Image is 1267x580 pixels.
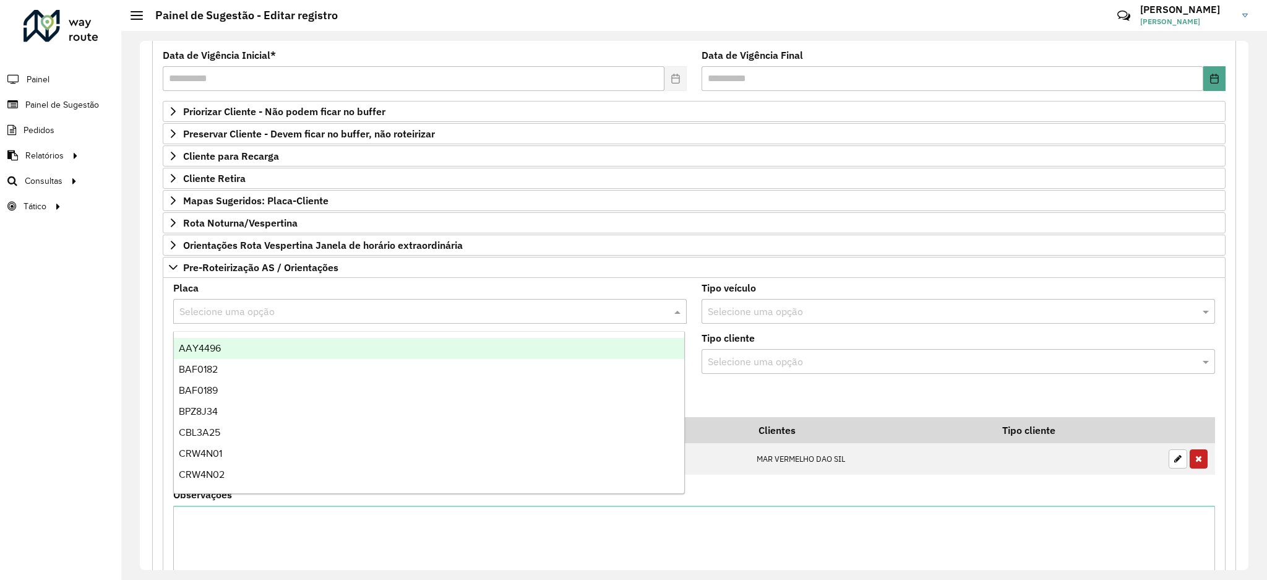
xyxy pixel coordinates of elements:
span: CRW4N01 [179,448,222,459]
span: Cliente Retira [183,173,246,183]
ng-dropdown-panel: Options list [173,331,685,494]
span: Painel [27,73,49,86]
th: Tipo cliente [994,417,1162,443]
a: Contato Rápido [1110,2,1137,29]
span: Consultas [25,175,62,188]
a: Preservar Cliente - Devem ficar no buffer, não roteirizar [163,123,1226,144]
button: Choose Date [1203,66,1226,91]
label: Placa [173,280,199,295]
a: Pre-Roteirização AS / Orientações [163,257,1226,278]
span: Pre-Roteirização AS / Orientações [183,262,338,272]
span: BAF0189 [179,385,218,396]
a: Cliente Retira [163,168,1226,189]
span: Tático [24,200,46,213]
span: Painel de Sugestão [25,98,99,111]
label: Clientes [173,331,210,345]
label: Tipo cliente [702,331,755,345]
span: BPZ8J34 [179,406,218,417]
a: Mapas Sugeridos: Placa-Cliente [163,190,1226,211]
span: AAY4496 [179,343,221,353]
span: [PERSON_NAME] [1140,16,1233,27]
span: Relatórios [25,149,64,162]
label: Observações [173,487,232,502]
a: Rota Noturna/Vespertina [163,212,1226,233]
span: Rota Noturna/Vespertina [183,218,298,228]
span: Mapas Sugeridos: Placa-Cliente [183,196,329,206]
h3: [PERSON_NAME] [1140,4,1233,15]
a: Orientações Rota Vespertina Janela de horário extraordinária [163,235,1226,256]
label: Tipo veículo [702,280,756,295]
span: CBL3A25 [179,427,220,438]
a: Priorizar Cliente - Não podem ficar no buffer [163,101,1226,122]
span: Orientações Rota Vespertina Janela de horário extraordinária [183,240,463,250]
span: BAF0182 [179,364,218,374]
span: Priorizar Cliente - Não podem ficar no buffer [183,106,385,116]
span: Pedidos [24,124,54,137]
th: Clientes [750,417,994,443]
h2: Painel de Sugestão - Editar registro [143,9,338,22]
span: CRW4N02 [179,469,225,480]
span: Preservar Cliente - Devem ficar no buffer, não roteirizar [183,129,435,139]
a: Cliente para Recarga [163,145,1226,167]
td: MAR VERMELHO DAO SIL [750,443,994,475]
label: Data de Vigência Inicial [163,48,276,63]
span: Cliente para Recarga [183,151,279,161]
label: Data de Vigência Final [702,48,803,63]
